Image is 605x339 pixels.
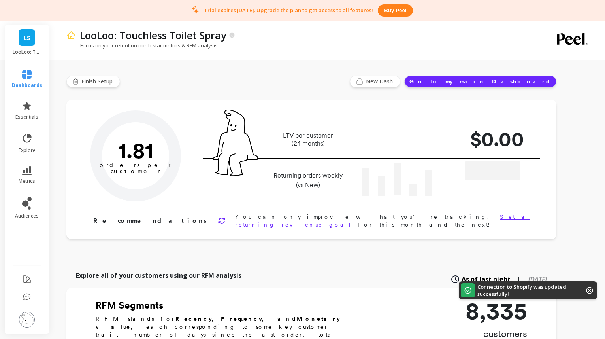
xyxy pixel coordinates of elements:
[378,4,413,17] button: Buy peel
[350,76,400,87] button: New Dash
[111,168,161,175] tspan: customer
[235,213,531,229] p: You can only improve what you’re tracking. for this month and the next!
[96,299,364,312] h2: RFM Segments
[19,147,36,153] span: explore
[24,33,30,42] span: LS
[93,216,208,225] p: Recommendations
[15,114,38,120] span: essentials
[517,275,520,284] span: |
[100,161,172,169] tspan: orders per
[366,78,395,85] span: New Dash
[19,312,35,328] img: profile picture
[66,76,120,87] button: Finish Setup
[271,171,345,190] p: Returning orders weekly (vs New)
[213,110,258,176] img: pal seatted on line
[80,28,226,42] p: LooLoo: Touchless Toilet Spray
[466,299,527,323] p: 8,335
[66,30,76,40] img: header icon
[528,275,547,284] span: [DATE]
[271,132,345,148] p: LTV per customer (24 months)
[221,316,262,322] b: Frequency
[118,137,153,163] text: 1.81
[19,178,35,184] span: metrics
[81,78,115,85] span: Finish Setup
[12,82,42,89] span: dashboards
[204,7,373,14] p: Trial expires [DATE]. Upgrade the plan to get access to all features!
[15,213,39,219] span: audiences
[461,124,524,154] p: $0.00
[175,316,212,322] b: Recency
[477,283,574,297] p: Connection to Shopify was updated successfully!
[76,271,241,280] p: Explore all of your customers using our RFM analysis
[66,42,218,49] p: Focus on your retention north star metrics & RFM analysis
[13,49,41,55] p: LooLoo: Touchless Toilet Spray
[462,275,511,284] span: As of last night
[404,76,556,87] button: Go to my main Dashboard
